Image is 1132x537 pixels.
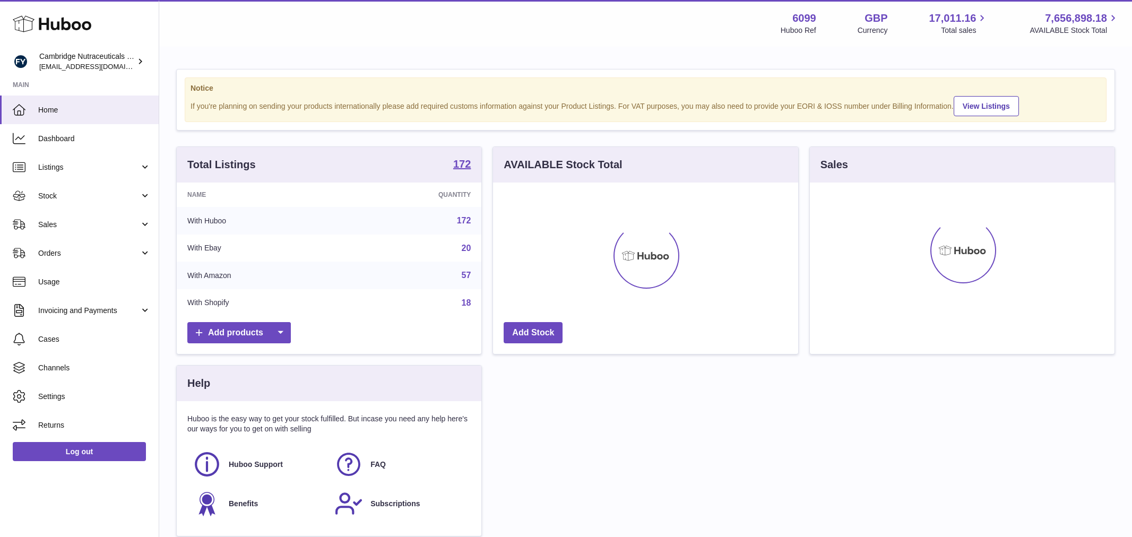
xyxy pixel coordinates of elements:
span: 17,011.16 [929,11,976,25]
a: 57 [462,271,471,280]
h3: Help [187,376,210,391]
td: With Ebay [177,235,343,262]
div: If you're planning on sending your products internationally please add required customs informati... [191,94,1101,116]
a: Add Stock [504,322,563,344]
span: Listings [38,162,140,172]
a: 20 [462,244,471,253]
a: 172 [457,216,471,225]
span: Orders [38,248,140,258]
a: Subscriptions [334,489,465,518]
span: Total sales [941,25,988,36]
a: Log out [13,442,146,461]
span: FAQ [370,460,386,470]
div: Huboo Ref [781,25,816,36]
h3: AVAILABLE Stock Total [504,158,622,172]
img: huboo@camnutra.com [13,54,29,70]
span: Dashboard [38,134,151,144]
a: 18 [462,298,471,307]
span: Benefits [229,499,258,509]
div: Currency [858,25,888,36]
span: Settings [38,392,151,402]
td: With Shopify [177,289,343,317]
td: With Huboo [177,207,343,235]
strong: Notice [191,83,1101,93]
a: Huboo Support [193,450,324,479]
th: Quantity [343,183,481,207]
span: Stock [38,191,140,201]
p: Huboo is the easy way to get your stock fulfilled. But incase you need any help here's our ways f... [187,414,471,434]
a: FAQ [334,450,465,479]
span: 7,656,898.18 [1045,11,1107,25]
span: Home [38,105,151,115]
strong: 172 [453,159,471,169]
th: Name [177,183,343,207]
span: Sales [38,220,140,230]
div: Cambridge Nutraceuticals Ltd [39,51,135,72]
a: 17,011.16 Total sales [929,11,988,36]
span: Channels [38,363,151,373]
span: Returns [38,420,151,430]
span: Usage [38,277,151,287]
span: Huboo Support [229,460,283,470]
span: Cases [38,334,151,344]
a: 172 [453,159,471,171]
a: Add products [187,322,291,344]
span: Subscriptions [370,499,420,509]
td: With Amazon [177,262,343,289]
h3: Total Listings [187,158,256,172]
span: AVAILABLE Stock Total [1030,25,1119,36]
h3: Sales [820,158,848,172]
strong: GBP [865,11,887,25]
strong: 6099 [792,11,816,25]
a: Benefits [193,489,324,518]
span: Invoicing and Payments [38,306,140,316]
span: [EMAIL_ADDRESS][DOMAIN_NAME] [39,62,156,71]
a: View Listings [954,96,1019,116]
a: 7,656,898.18 AVAILABLE Stock Total [1030,11,1119,36]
